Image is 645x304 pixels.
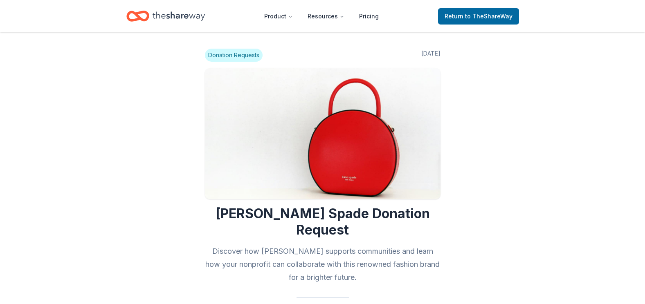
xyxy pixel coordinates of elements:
a: Home [126,7,205,26]
h2: Discover how [PERSON_NAME] supports communities and learn how your nonprofit can collaborate with... [205,245,440,284]
h1: [PERSON_NAME] Spade Donation Request [205,206,440,238]
span: Return [445,11,512,21]
span: to TheShareWay [465,13,512,20]
span: [DATE] [421,49,440,62]
img: Image for Kate Spade Donation Request [205,68,440,199]
a: Pricing [353,8,385,25]
button: Resources [301,8,351,25]
button: Product [258,8,299,25]
nav: Main [258,7,385,26]
a: Returnto TheShareWay [438,8,519,25]
span: Donation Requests [205,49,263,62]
